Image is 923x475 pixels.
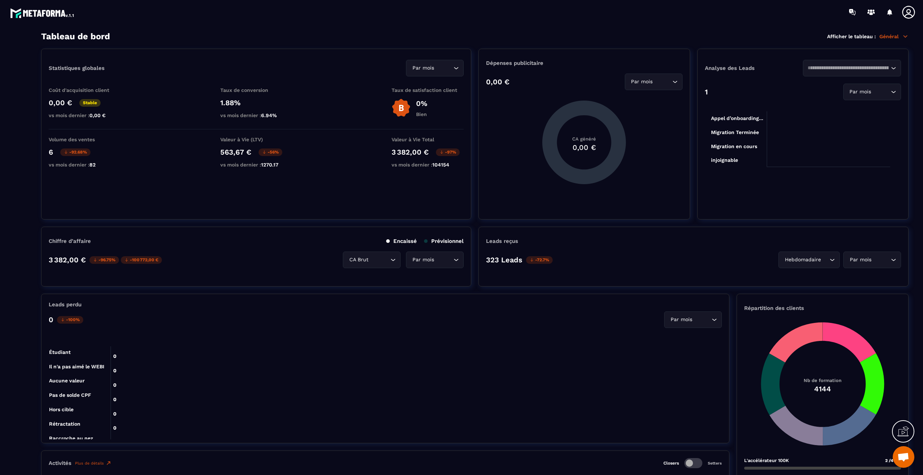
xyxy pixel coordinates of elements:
[343,252,401,268] div: Search for option
[392,162,464,168] p: vs mois dernier :
[370,256,389,264] input: Search for option
[49,349,71,355] tspan: Étudiant
[873,88,889,96] input: Search for option
[416,99,427,108] p: 0%
[49,421,80,427] tspan: Rétractation
[49,378,85,383] tspan: Aucune valeur
[783,256,822,264] span: Hebdomadaire
[79,99,101,107] p: Stable
[848,88,873,96] span: Par mois
[416,111,427,117] p: Bien
[630,78,654,86] span: Par mois
[711,115,763,121] tspan: Appel d’onboarding...
[220,112,292,118] p: vs mois dernier :
[744,305,901,311] p: Répartition des clients
[803,60,901,76] div: Search for option
[49,392,91,398] tspan: Pas de solde CPF
[220,162,292,168] p: vs mois dernier :
[424,238,464,244] p: Prévisionnel
[526,256,553,264] p: -72.7%
[843,84,901,100] div: Search for option
[436,64,452,72] input: Search for option
[436,148,460,156] p: -97%
[220,137,292,142] p: Valeur à Vie (LTV)
[220,148,251,156] p: 563,67 €
[49,98,72,107] p: 0,00 €
[879,33,909,40] p: Général
[49,435,93,441] tspan: Raccroche au nez
[60,148,90,156] p: -92.68%
[843,252,901,268] div: Search for option
[348,256,370,264] span: CA Brut
[392,137,464,142] p: Valeur à Vie Total
[49,148,53,156] p: 6
[705,65,803,71] p: Analyse des Leads
[808,64,889,72] input: Search for option
[49,256,86,264] p: 3 382,00 €
[49,238,91,244] p: Chiffre d’affaire
[885,458,901,463] span: 2 /4144
[392,87,464,93] p: Taux de satisfaction client
[744,458,789,463] p: L'accélérateur 100K
[486,256,522,264] p: 323 Leads
[392,98,411,117] img: b-badge-o.b3b20ee6.svg
[893,446,914,468] a: Open chat
[711,129,759,136] tspan: Migration Terminée
[49,460,71,466] p: Activités
[654,78,671,86] input: Search for option
[261,162,278,168] span: 1270.17
[436,256,452,264] input: Search for option
[711,143,757,150] tspan: Migration en cours
[406,252,464,268] div: Search for option
[486,77,509,86] p: 0,00 €
[220,98,292,107] p: 1.88%
[49,162,121,168] p: vs mois dernier :
[827,34,876,39] p: Afficher le tableau :
[432,162,449,168] span: 104154
[708,461,722,466] p: Setters
[705,88,708,96] p: 1
[89,162,96,168] span: 82
[49,65,105,71] p: Statistiques globales
[49,315,53,324] p: 0
[89,256,119,264] p: -96.75%
[259,148,282,156] p: -56%
[406,60,464,76] div: Search for option
[386,238,417,244] p: Encaissé
[57,316,83,324] p: -100%
[75,460,111,466] a: Plus de détails
[121,256,162,264] p: -100 772,00 €
[41,31,110,41] h3: Tableau de bord
[669,316,694,324] span: Par mois
[411,64,436,72] span: Par mois
[49,407,74,412] tspan: Hors cible
[625,74,683,90] div: Search for option
[873,256,889,264] input: Search for option
[49,112,121,118] p: vs mois dernier :
[486,60,682,66] p: Dépenses publicitaire
[486,238,518,244] p: Leads reçus
[220,87,292,93] p: Taux de conversion
[778,252,840,268] div: Search for option
[49,364,104,369] tspan: Il n'a pas aimé le WEBI
[663,461,679,466] p: Closers
[392,148,429,156] p: 3 382,00 €
[694,316,710,324] input: Search for option
[411,256,436,264] span: Par mois
[664,311,722,328] div: Search for option
[49,87,121,93] p: Coût d'acquisition client
[848,256,873,264] span: Par mois
[49,137,121,142] p: Volume des ventes
[89,112,106,118] span: 0,00 €
[822,256,828,264] input: Search for option
[711,157,738,163] tspan: injoignable
[261,112,277,118] span: 6.94%
[106,460,111,466] img: narrow-up-right-o.6b7c60e2.svg
[10,6,75,19] img: logo
[49,301,81,308] p: Leads perdu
